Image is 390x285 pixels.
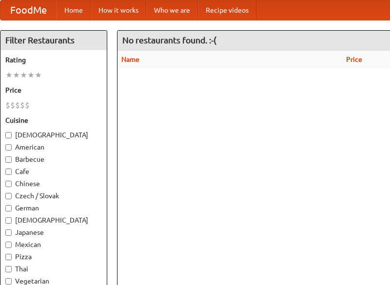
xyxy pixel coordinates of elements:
input: [DEMOGRAPHIC_DATA] [5,132,12,138]
li: $ [5,100,10,111]
input: Chinese [5,181,12,187]
a: Recipe videos [198,0,256,20]
label: Pizza [5,252,102,262]
label: [DEMOGRAPHIC_DATA] [5,130,102,140]
a: Name [121,56,139,63]
label: Chinese [5,179,102,189]
input: American [5,144,12,151]
li: $ [25,100,30,111]
input: Japanese [5,229,12,236]
li: ★ [27,70,35,80]
h5: Rating [5,55,102,65]
a: Price [346,56,362,63]
h5: Cuisine [5,115,102,125]
input: Thai [5,266,12,272]
input: Czech / Slovak [5,193,12,199]
input: Barbecue [5,156,12,163]
label: Czech / Slovak [5,191,102,201]
h5: Price [5,85,102,95]
input: German [5,205,12,211]
input: Vegetarian [5,278,12,285]
label: Japanese [5,228,102,237]
a: FoodMe [0,0,57,20]
a: Who we are [146,0,198,20]
li: ★ [13,70,20,80]
label: German [5,203,102,213]
li: $ [15,100,20,111]
input: Pizza [5,254,12,260]
li: ★ [20,70,27,80]
li: $ [20,100,25,111]
input: [DEMOGRAPHIC_DATA] [5,217,12,224]
input: Cafe [5,169,12,175]
li: ★ [35,70,42,80]
li: $ [10,100,15,111]
input: Mexican [5,242,12,248]
label: Thai [5,264,102,274]
h4: Filter Restaurants [0,31,107,50]
label: [DEMOGRAPHIC_DATA] [5,215,102,225]
li: ★ [5,70,13,80]
a: How it works [91,0,146,20]
label: Mexican [5,240,102,249]
label: American [5,142,102,152]
ng-pluralize: No restaurants found. :-( [122,36,216,45]
label: Cafe [5,167,102,176]
label: Barbecue [5,154,102,164]
a: Home [57,0,91,20]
